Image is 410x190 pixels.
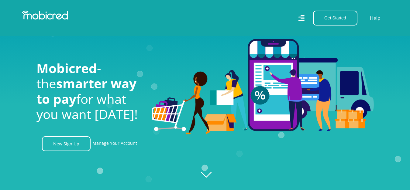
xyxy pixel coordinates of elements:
[152,39,374,135] img: Welcome to Mobicred
[42,136,91,151] a: New Sign Up
[313,11,357,25] button: Get Started
[36,75,136,107] span: smarter way to pay
[36,59,97,77] span: Mobicred
[22,11,68,20] img: Mobicred
[370,14,381,22] a: Help
[36,61,143,122] h1: - the for what you want [DATE]!
[92,136,137,151] a: Manage Your Account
